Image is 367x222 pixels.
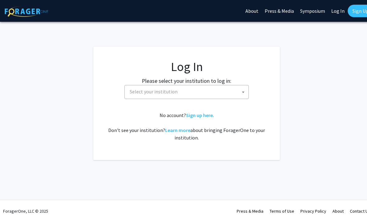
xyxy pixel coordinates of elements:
[165,127,190,133] a: Learn more about bringing ForagerOne to your institution
[300,208,326,214] a: Privacy Policy
[270,208,294,214] a: Terms of Use
[124,85,249,99] span: Select your institution
[127,85,249,98] span: Select your institution
[237,208,263,214] a: Press & Media
[106,59,267,74] h1: Log In
[5,6,48,17] img: ForagerOne Logo
[130,88,178,95] span: Select your institution
[332,208,344,214] a: About
[186,112,213,118] a: Sign up here
[142,77,231,85] label: Please select your institution to log in:
[106,111,267,141] div: No account? . Don't see your institution? about bringing ForagerOne to your institution.
[3,200,48,222] div: ForagerOne, LLC © 2025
